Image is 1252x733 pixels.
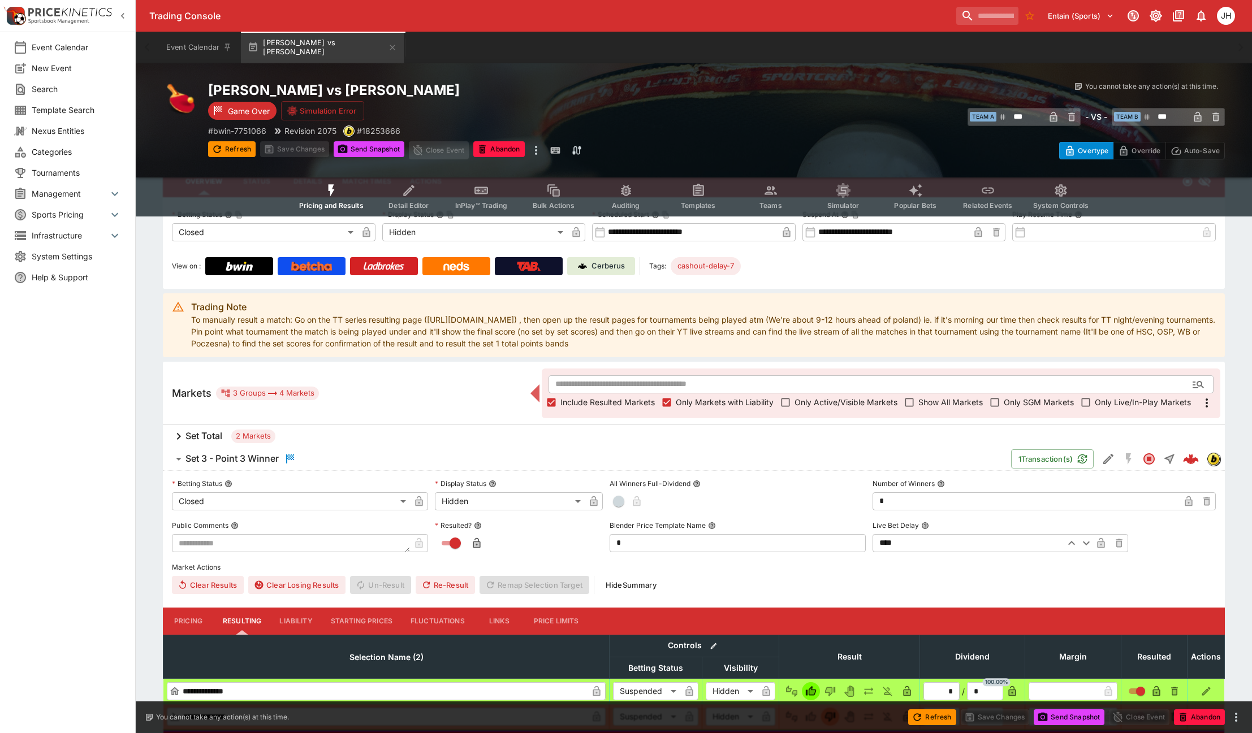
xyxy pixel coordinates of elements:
[706,639,721,653] button: Bulk edit
[918,396,983,408] span: Show All Markets
[163,81,199,118] img: table_tennis.png
[270,608,321,635] button: Liability
[32,229,108,241] span: Infrastructure
[962,686,965,697] div: /
[920,635,1025,678] th: Dividend
[32,83,122,95] span: Search
[489,480,497,488] button: Display Status
[473,141,524,157] button: Abandon
[32,250,122,262] span: System Settings
[873,479,935,488] p: Number of Winners
[382,223,568,241] div: Hidden
[1174,710,1225,722] span: Mark an event as closed and abandoned.
[28,8,112,16] img: PriceKinetics
[1207,452,1220,466] div: bwin
[185,430,222,442] h6: Set Total
[1180,448,1202,470] a: 5c9c7994-f334-497e-b611-6f69527cda86
[435,479,486,488] p: Display Status
[970,112,996,122] span: Team A
[299,201,364,210] span: Pricing and Results
[1025,635,1121,678] th: Margin
[879,682,897,700] button: Eliminated In Play
[28,19,89,24] img: Sportsbook Management
[290,176,1098,216] div: Event type filters
[649,257,666,275] label: Tags:
[32,146,122,158] span: Categories
[284,125,336,137] p: Revision 2075
[241,32,404,63] button: [PERSON_NAME] vs [PERSON_NAME]
[416,576,475,594] button: Re-Result
[231,431,275,442] span: 2 Markets
[1214,3,1238,28] button: Jordan Hughes
[343,125,355,137] div: bwin
[1174,709,1225,725] button: Abandon
[963,201,1012,210] span: Related Events
[226,262,253,271] img: Bwin
[599,576,663,594] button: HideSummary
[163,448,1011,470] button: Set 3 - Point 3 Winner
[172,479,222,488] p: Betting Status
[937,480,945,488] button: Number of Winners
[435,492,585,510] div: Hidden
[163,608,214,635] button: Pricing
[388,201,429,210] span: Detail Editor
[1034,709,1104,725] button: Send Snapshot
[228,105,270,117] p: Game Over
[1165,142,1225,159] button: Auto-Save
[1139,449,1159,469] button: Closed
[32,209,108,220] span: Sports Pricing
[1191,6,1211,26] button: Notifications
[1095,396,1191,408] span: Only Live/In-Play Markets
[191,300,1216,314] div: Trading Note
[578,262,587,271] img: Cerberus
[1142,452,1156,466] svg: Closed
[225,480,232,488] button: Betting Status
[214,608,270,635] button: Resulting
[1188,635,1225,678] th: Actions
[291,262,332,271] img: Betcha
[322,608,401,635] button: Starting Prices
[671,261,741,272] span: cashout-delay-7
[860,682,878,700] button: Push
[3,5,26,27] img: PriceKinetics Logo
[783,682,801,700] button: Not Set
[610,479,690,488] p: All Winners Full-Dividend
[1059,142,1113,159] button: Overtype
[1183,451,1199,467] div: 5c9c7994-f334-497e-b611-6f69527cda86
[1085,111,1107,123] h6: - VS -
[671,257,741,275] div: Betting Target: cerberus
[779,635,920,678] th: Result
[172,257,201,275] label: View on :
[567,257,635,275] a: Cerberus
[1188,374,1208,394] button: Open
[32,167,122,179] span: Tournaments
[344,126,354,136] img: bwin.png
[1184,145,1220,157] p: Auto-Save
[873,521,919,530] p: Live Bet Delay
[191,297,1216,354] div: To manually result a match: Go on the TT series resulting page ([URL][DOMAIN_NAME]) , then open u...
[706,682,757,700] div: Hidden
[759,201,782,210] span: Teams
[1041,7,1121,25] button: Select Tenant
[172,521,228,530] p: Public Comments
[172,492,410,510] div: Closed
[1059,142,1225,159] div: Start From
[32,41,122,53] span: Event Calendar
[1021,7,1039,25] button: No Bookmarks
[443,262,469,271] img: Neds
[363,262,404,271] img: Ladbrokes
[1004,396,1074,408] span: Only SGM Markets
[172,387,211,400] h5: Markets
[1207,453,1220,465] img: bwin
[681,201,715,210] span: Templates
[1085,81,1218,92] p: You cannot take any action(s) at this time.
[248,576,346,594] button: Clear Losing Results
[1078,145,1108,157] p: Overtype
[473,143,524,154] span: Mark an event as closed and abandoned.
[1168,6,1189,26] button: Documentation
[1146,6,1166,26] button: Toggle light/dark mode
[350,576,411,594] span: Un-Result
[711,661,770,675] span: Visibility
[32,188,108,199] span: Management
